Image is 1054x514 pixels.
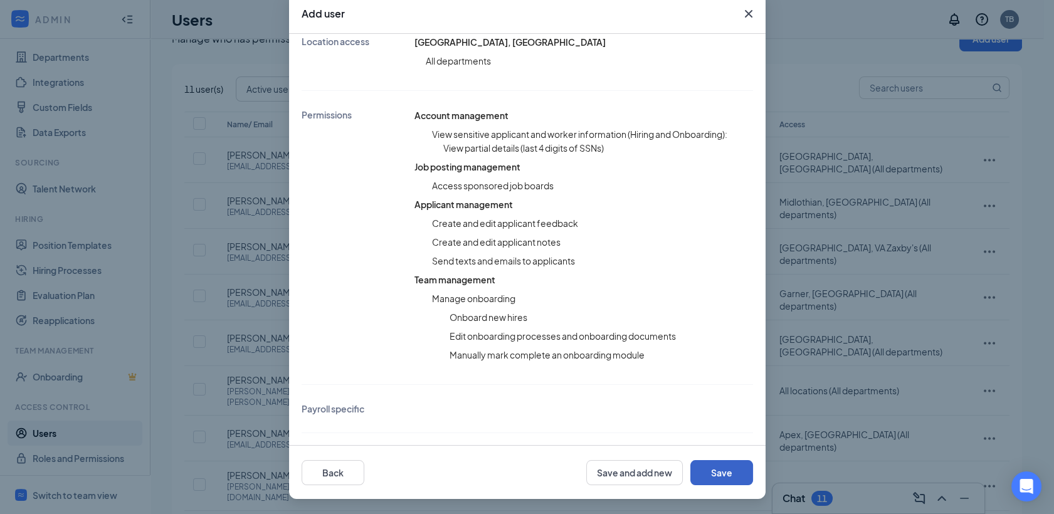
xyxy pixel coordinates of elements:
[302,108,352,367] span: Permissions
[450,329,753,343] li: Edit onboarding processes and onboarding documents
[302,460,364,485] button: Back
[426,54,606,68] li: All departments
[450,348,753,362] li: Manually mark complete an onboarding module
[741,6,756,21] svg: Cross
[432,291,753,305] li: Manage onboarding
[1011,471,1041,501] div: Open Intercom Messenger
[414,36,606,48] span: [GEOGRAPHIC_DATA], [GEOGRAPHIC_DATA]
[414,274,495,285] span: Team management
[432,254,753,268] li: Send texts and emails to applicants
[690,460,753,485] button: Save
[443,141,753,155] li: View partial details (last 4 digits of SSNs)
[432,127,753,141] li: View sensitive applicant and worker information (Hiring and Onboarding) :
[414,161,520,172] span: Job posting management
[302,35,369,73] span: Location access
[450,310,753,324] li: Onboard new hires
[302,402,364,415] span: Payroll specific
[432,179,753,192] li: Access sponsored job boards
[302,7,345,21] h3: Add user
[414,199,513,210] span: Applicant management
[432,216,753,230] li: Create and edit applicant feedback
[432,235,753,249] li: Create and edit applicant notes
[586,460,683,485] button: Save and add new
[414,110,509,121] span: Account management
